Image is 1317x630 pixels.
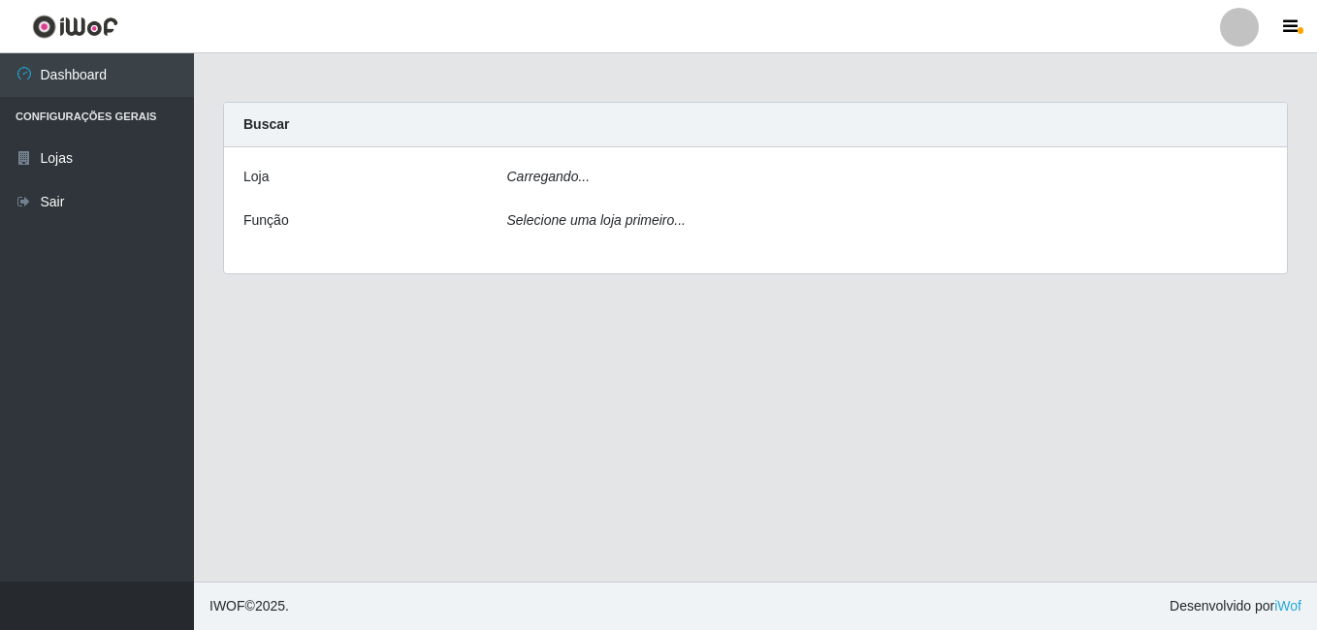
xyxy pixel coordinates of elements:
[32,15,118,39] img: CoreUI Logo
[507,212,686,228] i: Selecione uma loja primeiro...
[209,596,289,616] span: © 2025 .
[1170,596,1301,616] span: Desenvolvido por
[243,167,269,187] label: Loja
[209,598,245,614] span: IWOF
[243,210,289,231] label: Função
[507,169,591,184] i: Carregando...
[243,116,289,132] strong: Buscar
[1274,598,1301,614] a: iWof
